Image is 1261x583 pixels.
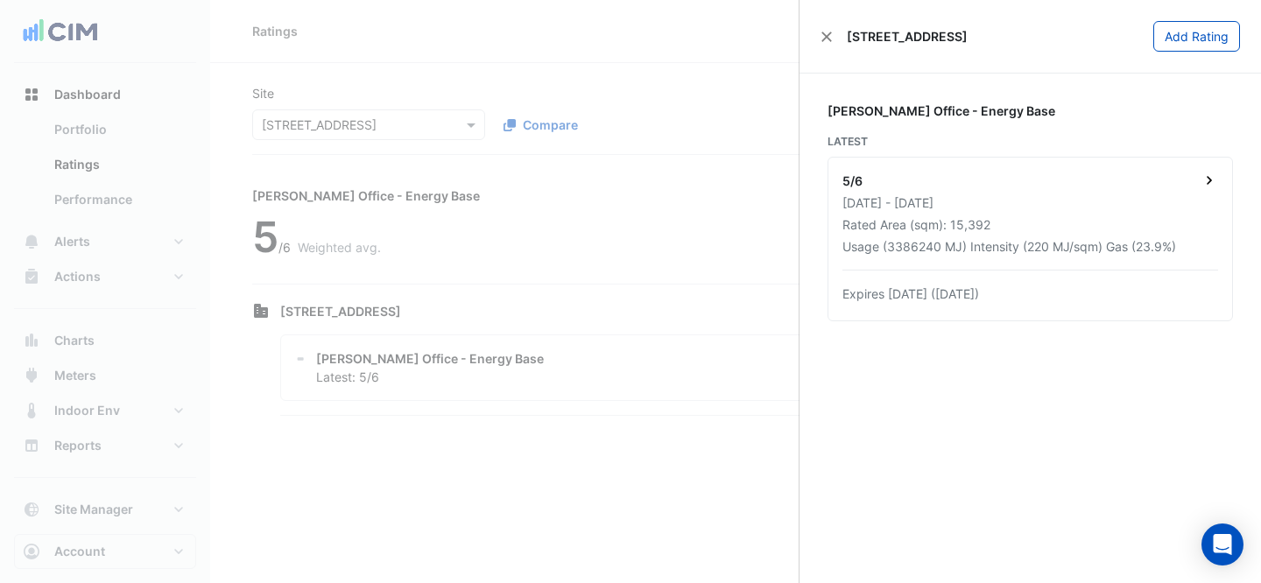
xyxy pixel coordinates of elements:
[842,172,863,190] div: 5/6
[821,31,833,43] button: Close
[842,215,1218,234] div: Rated Area (sqm): 15,392
[828,134,1233,150] div: Latest
[842,193,1218,212] div: [DATE] - [DATE]
[1153,21,1240,52] button: Add Rating
[842,237,1176,256] div: Usage (3386240 MJ) Intensity (220 MJ/sqm) Gas (23.9%)
[847,27,968,46] span: [STREET_ADDRESS]
[828,102,1233,120] div: [PERSON_NAME] Office - Energy Base
[842,284,1218,303] div: Expires [DATE] ([DATE])
[1201,523,1243,565] div: Open Intercom Messenger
